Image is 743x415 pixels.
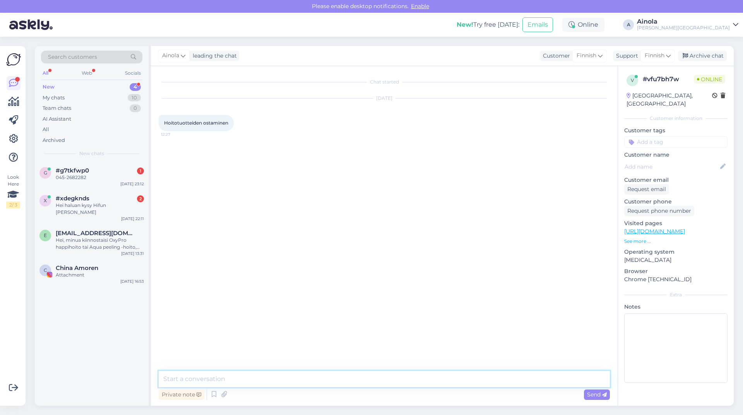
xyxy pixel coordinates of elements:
[56,202,144,216] div: Hei haluan kysy Hifun [PERSON_NAME]
[457,21,473,28] b: New!
[161,132,190,137] span: 12:27
[121,251,144,256] div: [DATE] 13:31
[624,176,728,184] p: Customer email
[625,162,719,171] input: Add name
[6,174,20,208] div: Look Here
[409,3,431,10] span: Enable
[137,167,144,174] div: 1
[643,75,694,84] div: # vfu7bh7w
[159,95,610,102] div: [DATE]
[613,52,638,60] div: Support
[56,195,89,202] span: #xdegknds
[624,248,728,256] p: Operating system
[624,136,728,148] input: Add a tag
[6,202,20,208] div: 2 / 3
[637,19,730,25] div: Ainola
[43,94,65,102] div: My chats
[137,195,144,202] div: 2
[694,75,725,84] span: Online
[624,115,728,122] div: Customer information
[56,174,144,181] div: 045-2682282
[162,51,179,60] span: Ainola
[624,303,728,311] p: Notes
[44,232,47,238] span: e
[623,19,634,30] div: A
[678,51,727,61] div: Archive chat
[624,228,685,235] a: [URL][DOMAIN_NAME]
[562,18,604,32] div: Online
[121,216,144,222] div: [DATE] 22:11
[645,51,664,60] span: Finnish
[624,291,728,298] div: Extra
[624,206,694,216] div: Request phone number
[522,17,553,32] button: Emails
[624,256,728,264] p: [MEDICAL_DATA]
[624,184,669,195] div: Request email
[159,79,610,85] div: Chat started
[130,83,141,91] div: 4
[79,150,104,157] span: New chats
[624,198,728,206] p: Customer phone
[80,68,94,78] div: Web
[164,120,228,126] span: Hoitotuotteiden ostaminen
[624,238,728,245] p: See more ...
[130,104,141,112] div: 0
[587,391,607,398] span: Send
[56,272,144,278] div: Attachment
[624,126,728,135] p: Customer tags
[624,219,728,227] p: Visited pages
[120,181,144,187] div: [DATE] 23:12
[43,126,49,133] div: All
[41,68,50,78] div: All
[43,115,71,123] div: AI Assistant
[56,237,144,251] div: Hei, minua kiinnostaisi OxyPro happihoito tai Aqua peeling -hoito, ovatko ne akneiholle sopivia /...
[44,267,47,273] span: C
[123,68,142,78] div: Socials
[43,104,71,112] div: Team chats
[637,19,738,31] a: Ainola[PERSON_NAME][GEOGRAPHIC_DATA]
[120,278,144,284] div: [DATE] 16:53
[577,51,596,60] span: Finnish
[159,389,204,400] div: Private note
[457,20,519,29] div: Try free [DATE]:
[48,53,97,61] span: Search customers
[43,83,55,91] div: New
[624,267,728,275] p: Browser
[44,198,47,203] span: x
[6,52,21,67] img: Askly Logo
[56,167,89,174] span: #g7tkfwp0
[56,265,98,272] span: China Amoren
[56,230,136,237] span: emmabrandstaka@gmail.com
[624,275,728,283] p: Chrome [TECHNICAL_ID]
[190,52,237,60] div: leading the chat
[128,94,141,102] div: 10
[637,25,730,31] div: [PERSON_NAME][GEOGRAPHIC_DATA]
[624,151,728,159] p: Customer name
[43,137,65,144] div: Archived
[627,92,712,108] div: [GEOGRAPHIC_DATA], [GEOGRAPHIC_DATA]
[631,77,634,83] span: v
[540,52,570,60] div: Customer
[44,170,47,176] span: g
